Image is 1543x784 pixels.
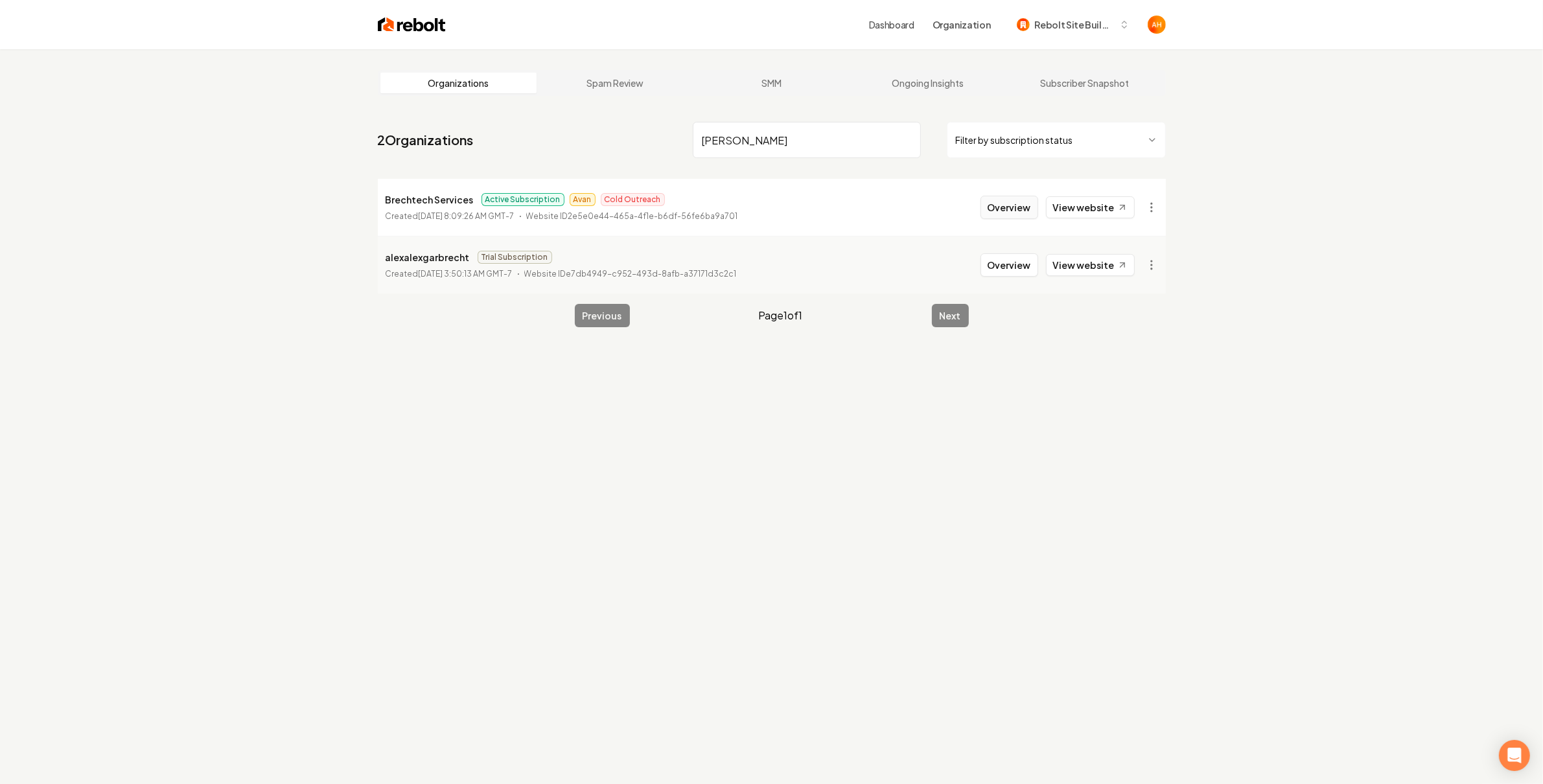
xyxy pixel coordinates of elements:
p: Website ID 2e5e0e44-465a-4f1e-b6df-56fe6ba9a701 [526,210,738,223]
span: Active Subscription [481,193,564,206]
a: Organizations [380,73,537,93]
button: Organization [925,13,999,36]
img: Rebolt Logo [378,16,446,34]
span: Cold Outreach [601,193,665,206]
button: Open user button [1148,16,1166,34]
span: Page 1 of 1 [759,308,803,323]
span: Avan [570,193,596,206]
p: Brechtech Services [386,192,474,207]
p: Created [386,210,515,223]
img: Anthony Hurgoi [1148,16,1166,34]
button: Overview [980,253,1038,277]
p: Created [386,268,513,281]
p: Website ID e7db4949-c952-493d-8afb-a37171d3c2c1 [524,268,737,281]
time: [DATE] 3:50:13 AM GMT-7 [419,269,513,279]
a: View website [1046,196,1135,218]
a: Spam Review [537,73,693,93]
img: Rebolt Site Builder [1017,18,1030,31]
a: Ongoing Insights [850,73,1006,93]
a: SMM [693,73,850,93]
p: alexalexgarbrecht [386,249,470,265]
div: Open Intercom Messenger [1499,740,1530,771]
a: View website [1046,254,1135,276]
input: Search by name or ID [693,122,921,158]
a: Dashboard [869,18,914,31]
time: [DATE] 8:09:26 AM GMT-7 [419,211,515,221]
span: Trial Subscription [478,251,552,264]
a: Subscriber Snapshot [1006,73,1163,93]
span: Rebolt Site Builder [1035,18,1114,32]
a: 2Organizations [378,131,474,149]
button: Overview [980,196,1038,219]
